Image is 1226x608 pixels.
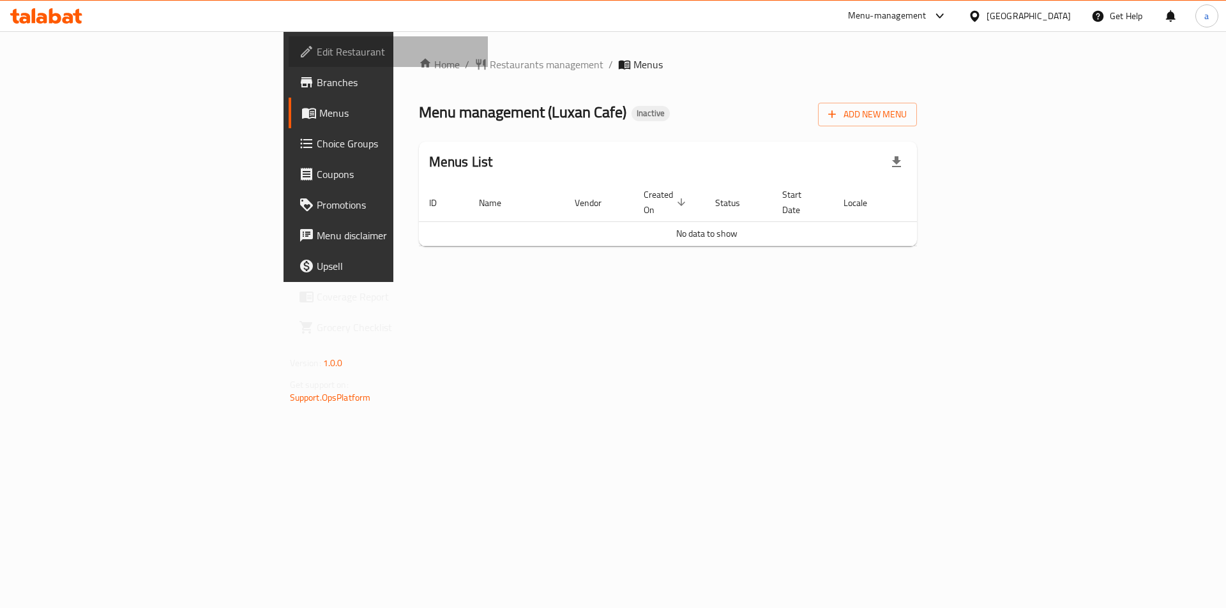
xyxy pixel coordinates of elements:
span: Edit Restaurant [317,44,478,59]
span: Get support on: [290,376,349,393]
span: Locale [844,195,884,211]
span: a [1204,9,1209,23]
span: No data to show [676,225,738,242]
div: [GEOGRAPHIC_DATA] [987,9,1071,23]
a: Edit Restaurant [289,36,488,67]
h2: Menus List [429,152,493,172]
a: Choice Groups [289,128,488,159]
div: Inactive [632,106,670,121]
a: Upsell [289,251,488,281]
span: Name [479,195,518,211]
span: Add New Menu [828,107,907,122]
a: Menus [289,98,488,128]
span: Promotions [317,197,478,212]
span: Menus [319,105,478,121]
span: Restaurants management [490,57,603,72]
span: Grocery Checklist [317,320,478,335]
a: Branches [289,67,488,98]
span: Menu disclaimer [317,228,478,243]
span: Upsell [317,258,478,274]
span: Choice Groups [317,136,478,151]
a: Coverage Report [289,281,488,312]
nav: breadcrumb [419,57,918,72]
button: Add New Menu [818,103,917,126]
span: Created On [644,187,690,218]
a: Support.OpsPlatform [290,389,371,406]
span: Version: [290,355,321,371]
span: Coupons [317,167,478,182]
span: Coverage Report [317,289,478,304]
a: Coupons [289,159,488,189]
span: Start Date [782,187,818,218]
span: Branches [317,75,478,90]
div: Export file [881,147,912,177]
a: Menu disclaimer [289,220,488,251]
div: Menu-management [848,8,927,24]
span: Menu management ( Luxan Cafe ) [419,98,626,126]
li: / [609,57,613,72]
span: ID [429,195,453,211]
span: 1.0.0 [323,355,343,371]
table: enhanced table [419,183,995,246]
a: Promotions [289,189,488,220]
span: Vendor [575,195,618,211]
th: Actions [899,183,995,222]
span: Inactive [632,108,670,119]
a: Restaurants management [474,57,603,72]
a: Grocery Checklist [289,312,488,343]
span: Status [715,195,757,211]
span: Menus [633,57,663,72]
